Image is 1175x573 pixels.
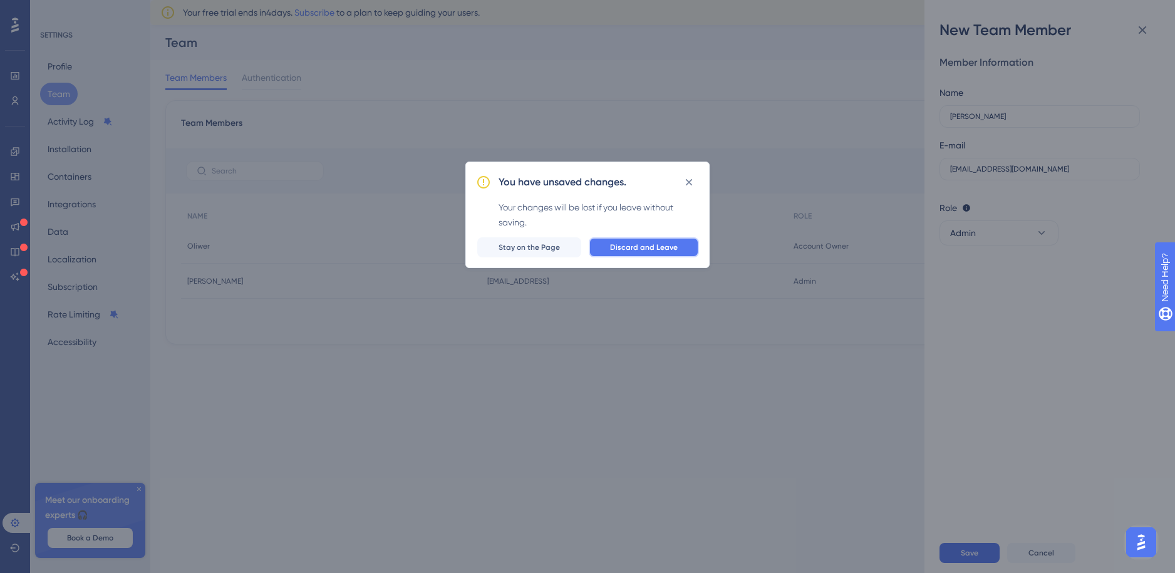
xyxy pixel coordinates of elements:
[1122,524,1160,561] iframe: UserGuiding AI Assistant Launcher
[499,242,560,252] span: Stay on the Page
[499,200,699,230] div: Your changes will be lost if you leave without saving.
[499,175,626,190] h2: You have unsaved changes.
[610,242,678,252] span: Discard and Leave
[29,3,78,18] span: Need Help?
